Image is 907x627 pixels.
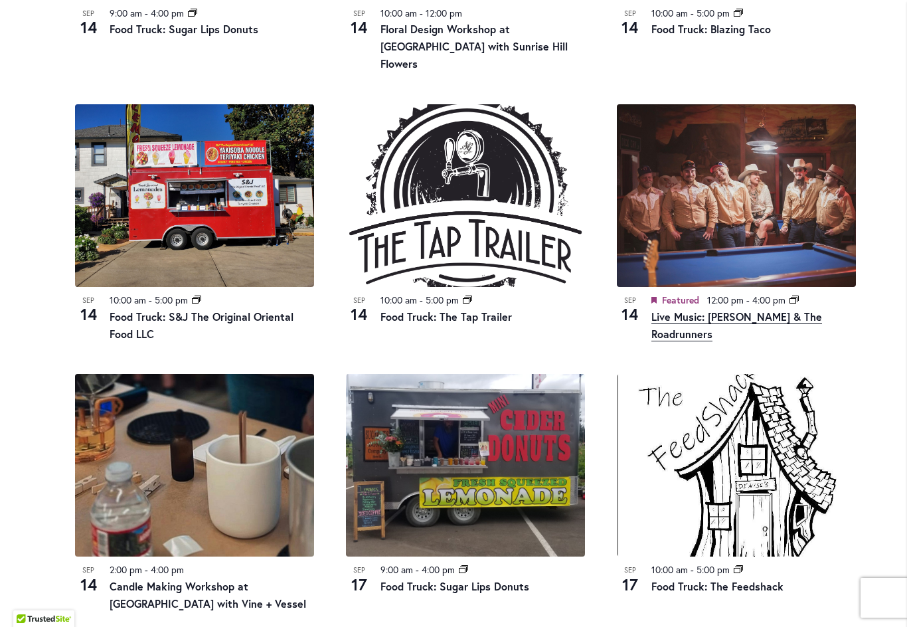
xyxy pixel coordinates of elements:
[752,294,785,306] time: 4:00 pm
[617,16,643,39] span: 14
[110,310,293,341] a: Food Truck: S&J The Original Oriental Food LLC
[426,7,462,19] time: 12:00 pm
[110,294,146,306] time: 10:00 am
[617,303,643,325] span: 14
[420,7,423,19] span: -
[75,374,314,557] img: 93f53704220c201f2168fc261161dde5
[110,563,142,576] time: 2:00 pm
[422,563,455,576] time: 4:00 pm
[151,563,184,576] time: 4:00 pm
[651,310,822,341] a: Live Music: [PERSON_NAME] & The Roadrunners
[426,294,459,306] time: 5:00 pm
[75,573,102,596] span: 14
[691,563,694,576] span: -
[651,563,688,576] time: 10:00 am
[75,8,102,19] span: Sep
[651,293,657,308] em: Featured
[651,579,783,593] a: Food Truck: The Feedshack
[617,374,856,557] img: The Feedshack
[151,7,184,19] time: 4:00 pm
[346,295,372,306] span: Sep
[75,295,102,306] span: Sep
[617,8,643,19] span: Sep
[697,563,730,576] time: 5:00 pm
[380,310,512,323] a: Food Truck: The Tap Trailer
[346,8,372,19] span: Sep
[380,563,413,576] time: 9:00 am
[145,7,148,19] span: -
[691,7,694,19] span: -
[346,573,372,596] span: 17
[75,104,314,287] img: Food Cart – S&J “The Original Oriental Food”
[75,303,102,325] span: 14
[346,16,372,39] span: 14
[420,294,423,306] span: -
[662,294,699,306] span: Featured
[617,104,856,287] img: Live Music: Olivia Harms and the Roadrunners
[697,7,730,19] time: 5:00 pm
[651,22,771,36] a: Food Truck: Blazing Taco
[380,7,417,19] time: 10:00 am
[145,563,148,576] span: -
[110,22,258,36] a: Food Truck: Sugar Lips Donuts
[110,579,306,610] a: Candle Making Workshop at [GEOGRAPHIC_DATA] with Vine + Vessel
[617,295,643,306] span: Sep
[149,294,152,306] span: -
[380,579,529,593] a: Food Truck: Sugar Lips Donuts
[380,294,417,306] time: 10:00 am
[380,22,568,70] a: Floral Design Workshop at [GEOGRAPHIC_DATA] with Sunrise Hill Flowers
[707,294,744,306] time: 12:00 pm
[75,565,102,576] span: Sep
[651,7,688,19] time: 10:00 am
[75,16,102,39] span: 14
[346,374,585,557] img: Food Truck: Sugar Lips Apple Cider Donuts
[10,580,47,617] iframe: Launch Accessibility Center
[346,303,372,325] span: 14
[617,573,643,596] span: 17
[416,563,419,576] span: -
[617,565,643,576] span: Sep
[346,104,585,287] img: Food Truck: The Tap Trailer
[110,7,142,19] time: 9:00 am
[346,565,372,576] span: Sep
[155,294,188,306] time: 5:00 pm
[746,294,750,306] span: -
